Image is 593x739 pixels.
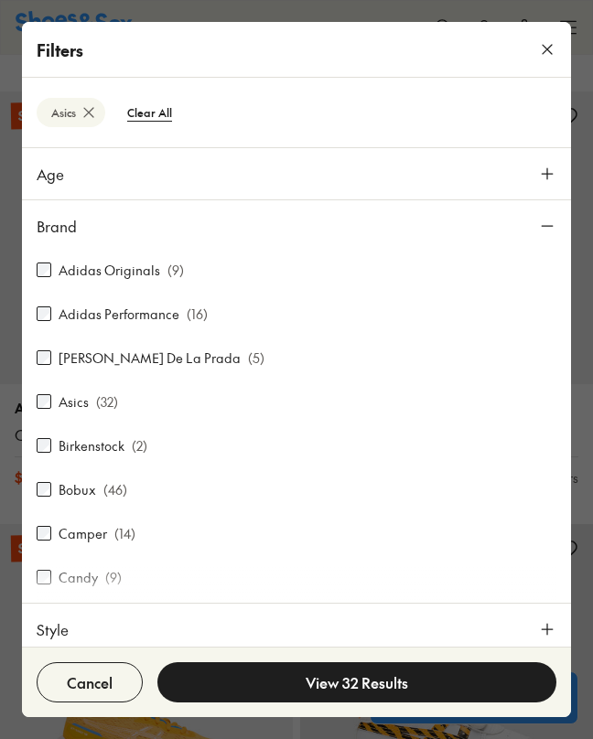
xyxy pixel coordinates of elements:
p: Sale [11,102,52,130]
btn: Clear All [113,96,187,129]
p: ( 9 ) [167,261,184,280]
button: Brand [22,200,571,252]
label: Birkenstock [59,436,124,455]
p: Filters [37,37,83,62]
img: SNS_Logo_Responsive.svg [16,11,133,43]
p: ( 32 ) [96,392,118,412]
p: Sale [11,535,52,562]
p: ( 5 ) [248,348,264,368]
a: Contend 9 Grade School [15,425,278,445]
btn: Asics [37,98,105,127]
span: Brand [37,215,77,237]
p: Asics [15,399,278,418]
iframe: Gorgias live chat messenger [18,626,82,684]
p: ( 16 ) [187,305,208,324]
p: ( 2 ) [132,436,147,455]
p: ( 46 ) [103,480,127,499]
label: Bobux [59,480,96,499]
button: View 32 Results [157,662,556,702]
label: Asics [59,392,89,412]
label: Adidas Originals [59,261,160,280]
label: Adidas Performance [59,305,179,324]
span: Age [37,163,64,185]
label: Camper [59,524,107,543]
button: Style [22,604,571,655]
label: [PERSON_NAME] De La Prada [59,348,241,368]
button: Cancel [37,662,143,702]
p: ( 14 ) [114,524,135,543]
button: Age [22,148,571,199]
a: Shoes & Sox [16,11,133,43]
span: Style [37,618,69,640]
span: $ 70.00 [15,468,57,487]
